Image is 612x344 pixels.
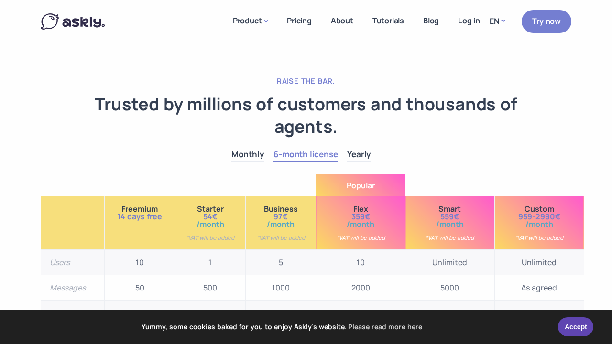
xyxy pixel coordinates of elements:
h2: RAISE THE BAR. [41,76,571,86]
td: 2000 [316,275,405,300]
a: 6-month license [273,148,338,162]
td: 1 [175,249,245,275]
a: Log in [448,3,490,39]
span: 359€ [325,213,396,220]
small: *VAT will be added [184,235,236,241]
span: 959-2990€ [503,213,575,220]
span: 14 days free [113,213,166,220]
th: Users [41,249,105,275]
span: Custom [503,205,575,213]
span: 97€ [254,213,307,220]
th: Messages [41,275,105,300]
a: Blog [414,3,448,39]
td: Unlimited [405,249,495,275]
td: Unlimited [494,249,584,275]
a: Monthly [231,148,264,162]
td: 5000 [405,275,495,300]
small: *VAT will be added [414,235,486,241]
td: 10 [316,249,405,275]
td: 50 [175,300,245,337]
small: *VAT will be added [325,235,396,241]
span: /month [503,220,575,228]
td: 10 [105,249,175,275]
a: Product [223,3,277,40]
td: 5 [245,249,316,275]
a: EN [490,14,504,28]
span: 54€ [184,213,236,220]
span: 559€ [414,213,486,220]
span: /month [414,220,486,228]
span: Smart [414,205,486,213]
a: Tutorials [363,3,414,39]
a: Accept [558,317,593,336]
span: Starter [184,205,236,213]
td: 100 [245,300,316,337]
th: AI responses [41,300,105,337]
small: *VAT will be added [254,235,307,241]
small: *VAT will be added [503,235,575,241]
span: Popular [316,174,405,196]
img: Askly [41,13,105,30]
a: Try now [522,10,571,32]
span: Freemium [113,205,166,213]
a: Yearly [347,148,371,162]
span: 5000 [414,309,486,317]
span: /month [254,220,307,228]
a: learn more about cookies [347,320,424,334]
span: Business [254,205,307,213]
td: 1000 [245,275,316,300]
span: /month [325,220,396,228]
td: 50 [105,275,175,300]
a: Pricing [277,3,321,39]
span: /month [184,220,236,228]
span: Flex [325,205,396,213]
td: 50 [105,300,175,337]
span: Yummy, some cookies baked for you to enjoy Askly's website. [14,320,552,334]
span: 1000 [325,309,396,317]
a: About [321,3,363,39]
td: As agreed [494,275,584,300]
h1: Trusted by millions of customers and thousands of agents. [41,93,571,138]
td: 500 [175,275,245,300]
